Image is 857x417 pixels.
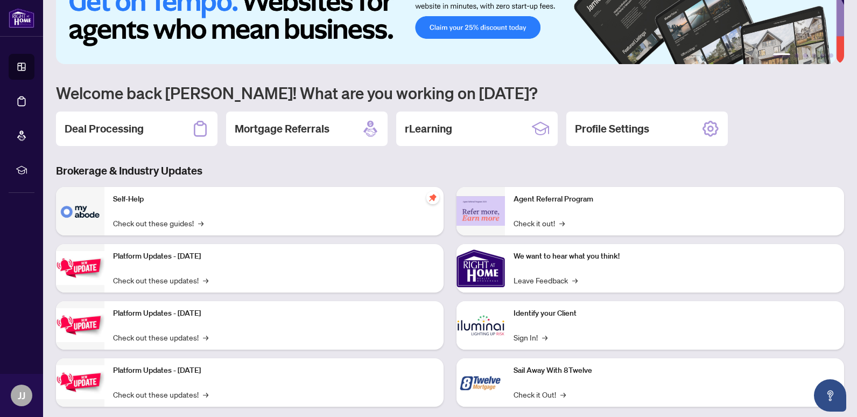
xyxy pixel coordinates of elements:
[56,251,104,285] img: Platform Updates - July 21, 2025
[560,388,566,400] span: →
[456,301,505,350] img: Identify your Client
[113,331,208,343] a: Check out these updates!→
[803,53,807,58] button: 3
[113,274,208,286] a: Check out these updates!→
[113,193,435,205] p: Self-Help
[514,217,565,229] a: Check it out!→
[235,121,329,136] h2: Mortgage Referrals
[203,388,208,400] span: →
[203,274,208,286] span: →
[405,121,452,136] h2: rLearning
[113,388,208,400] a: Check out these updates!→
[56,187,104,235] img: Self-Help
[559,217,565,229] span: →
[113,365,435,377] p: Platform Updates - [DATE]
[795,53,799,58] button: 2
[56,163,844,178] h3: Brokerage & Industry Updates
[198,217,203,229] span: →
[56,365,104,399] img: Platform Updates - June 23, 2025
[829,53,833,58] button: 6
[56,82,844,103] h1: Welcome back [PERSON_NAME]! What are you working on [DATE]?
[514,308,835,319] p: Identify your Client
[203,331,208,343] span: →
[426,191,439,204] span: pushpin
[814,379,846,412] button: Open asap
[514,251,835,262] p: We want to hear what you think!
[456,196,505,226] img: Agent Referral Program
[113,251,435,262] p: Platform Updates - [DATE]
[514,274,578,286] a: Leave Feedback→
[9,8,34,28] img: logo
[514,331,547,343] a: Sign In!→
[514,193,835,205] p: Agent Referral Program
[113,217,203,229] a: Check out these guides!→
[456,358,505,407] img: Sail Away With 8Twelve
[542,331,547,343] span: →
[456,244,505,293] img: We want to hear what you think!
[514,388,566,400] a: Check it Out!→
[575,121,649,136] h2: Profile Settings
[113,308,435,319] p: Platform Updates - [DATE]
[820,53,825,58] button: 5
[56,308,104,342] img: Platform Updates - July 8, 2025
[65,121,144,136] h2: Deal Processing
[773,53,790,58] button: 1
[18,388,25,403] span: JJ
[572,274,578,286] span: →
[514,365,835,377] p: Sail Away With 8Twelve
[812,53,816,58] button: 4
